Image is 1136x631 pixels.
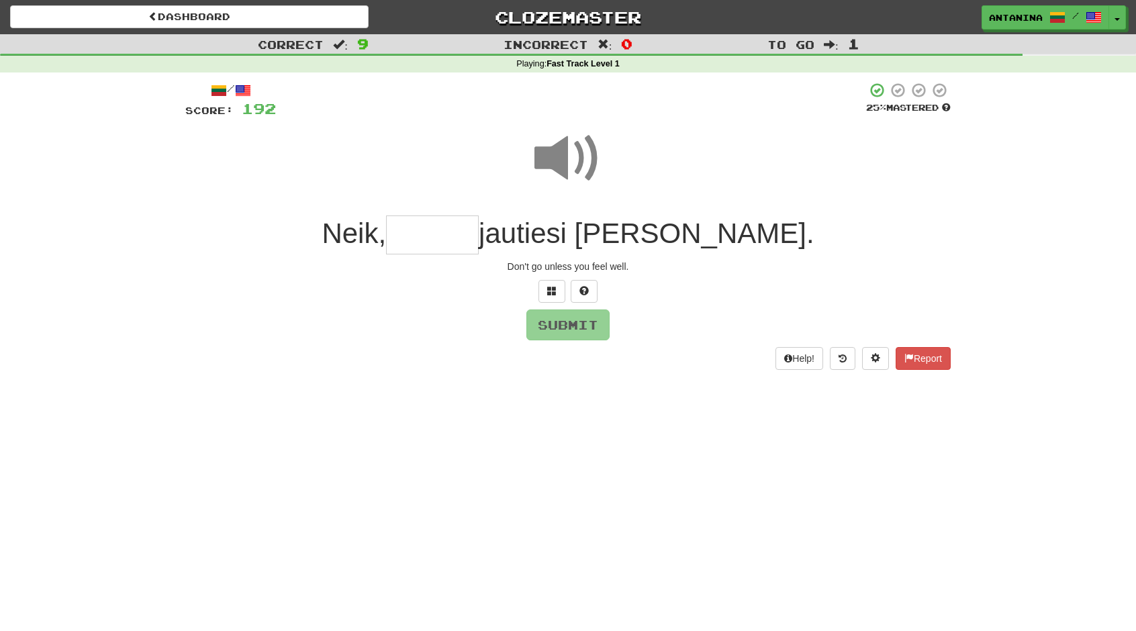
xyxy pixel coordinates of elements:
button: Round history (alt+y) [830,347,855,370]
a: Clozemaster [389,5,747,29]
span: Score: [185,105,234,116]
span: : [824,39,839,50]
strong: Fast Track Level 1 [547,59,620,68]
a: Dashboard [10,5,369,28]
button: Help! [775,347,823,370]
span: To go [767,38,814,51]
button: Report [896,347,951,370]
button: Submit [526,309,610,340]
span: 0 [621,36,632,52]
button: Switch sentence to multiple choice alt+p [538,280,565,303]
button: Single letter hint - you only get 1 per sentence and score half the points! alt+h [571,280,598,303]
span: Antanina [989,11,1043,23]
span: Incorrect [504,38,588,51]
a: Antanina / [982,5,1109,30]
span: Correct [258,38,324,51]
span: : [333,39,348,50]
span: Neik, [322,217,386,249]
div: Mastered [866,102,951,114]
span: 9 [357,36,369,52]
div: Don't go unless you feel well. [185,260,951,273]
span: : [598,39,612,50]
span: jautiesi [PERSON_NAME]. [479,217,814,249]
span: 1 [848,36,859,52]
span: / [1072,11,1079,20]
span: 25 % [866,102,886,113]
span: 192 [242,100,276,117]
div: / [185,82,276,99]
